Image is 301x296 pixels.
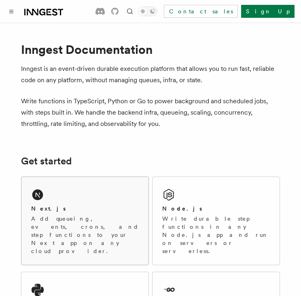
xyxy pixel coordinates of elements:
a: Next.jsAdd queueing, events, crons, and step functions to your Next app on any cloud provider. [21,177,149,265]
button: Toggle dark mode [138,6,157,16]
button: Find something... [125,6,135,16]
p: Write functions in TypeScript, Python or Go to power background and scheduled jobs, with steps bu... [21,96,280,130]
h2: Node.js [162,204,202,213]
a: Contact sales [164,5,238,18]
h2: Next.js [31,204,66,213]
a: Sign Up [241,5,295,18]
a: Get started [21,155,72,167]
p: Add queueing, events, crons, and step functions to your Next app on any cloud provider. [31,215,139,255]
a: Node.jsWrite durable step functions in any Node.js app and run on servers or serverless. [152,177,280,265]
p: Inngest is an event-driven durable execution platform that allows you to run fast, reliable code ... [21,63,280,86]
p: Write durable step functions in any Node.js app and run on servers or serverless. [162,215,270,255]
h1: Inngest Documentation [21,42,280,57]
button: Toggle navigation [6,6,16,16]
